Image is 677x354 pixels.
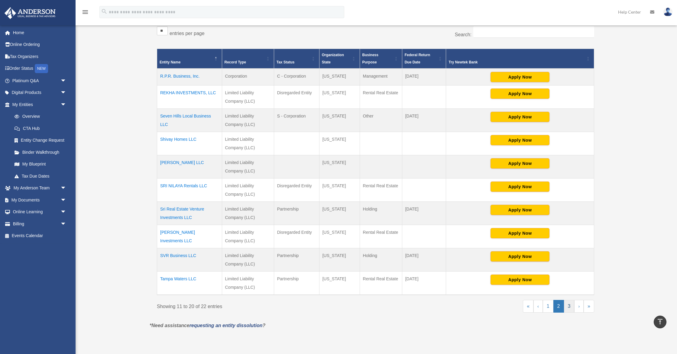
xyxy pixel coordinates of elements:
td: Tampa Waters LLC [157,271,222,295]
td: C - Corporation [274,69,319,85]
td: Other [360,108,402,132]
a: Binder Walkthrough [8,146,73,158]
img: Anderson Advisors Platinum Portal [3,7,57,19]
a: My Anderson Teamarrow_drop_down [4,182,76,194]
button: Apply Now [491,275,549,285]
td: Limited Liability Company (LLC) [222,248,274,271]
a: My Blueprint [8,158,73,170]
td: [DATE] [402,69,446,85]
span: arrow_drop_down [60,98,73,111]
td: Limited Liability Company (LLC) [222,225,274,248]
td: Limited Liability Company (LLC) [222,201,274,225]
span: Organization State [322,53,344,64]
td: Shivay Homes LLC [157,132,222,155]
td: Disregarded Entity [274,178,319,201]
td: Sri Real Estate Venture Investments LLC [157,201,222,225]
a: Online Learningarrow_drop_down [4,206,76,218]
td: [DATE] [402,108,446,132]
a: requesting an entity dissolution [189,323,263,328]
td: Holding [360,201,402,225]
th: Try Newtek Bank : Activate to sort [446,49,594,69]
td: Management [360,69,402,85]
span: Business Purpose [362,53,378,64]
td: [PERSON_NAME] Investments LLC [157,225,222,248]
td: Rental Real Estate [360,85,402,108]
td: Corporation [222,69,274,85]
a: Next [574,300,584,313]
td: [US_STATE] [319,108,360,132]
th: Entity Name: Activate to invert sorting [157,49,222,69]
a: 2 [553,300,564,313]
a: vertical_align_top [654,316,666,328]
a: Entity Change Request [8,134,73,146]
em: *Need assistance ? [150,323,265,328]
td: [US_STATE] [319,225,360,248]
i: vertical_align_top [656,318,664,325]
td: Limited Liability Company (LLC) [222,271,274,295]
td: [US_STATE] [319,85,360,108]
td: [US_STATE] [319,132,360,155]
span: Federal Return Due Date [405,53,430,64]
span: arrow_drop_down [60,194,73,206]
a: Digital Productsarrow_drop_down [4,87,76,99]
span: Entity Name [160,60,180,64]
a: First [523,300,533,313]
i: search [101,8,108,15]
div: Showing 11 to 20 of 22 entries [157,300,371,311]
a: menu [82,11,89,16]
td: R.P.R. Business, Inc. [157,69,222,85]
th: Record Type: Activate to sort [222,49,274,69]
span: arrow_drop_down [60,75,73,87]
button: Apply Now [491,72,549,82]
td: [PERSON_NAME] LLC [157,155,222,178]
td: Partnership [274,201,319,225]
a: Events Calendar [4,230,76,242]
span: arrow_drop_down [60,87,73,99]
span: Tax Status [277,60,295,64]
td: SVR Business LLC [157,248,222,271]
td: [DATE] [402,201,446,225]
a: Online Ordering [4,39,76,51]
a: CTA Hub [8,122,73,134]
td: [US_STATE] [319,178,360,201]
i: menu [82,8,89,16]
button: Apply Now [491,205,549,215]
td: [US_STATE] [319,248,360,271]
td: Limited Liability Company (LLC) [222,108,274,132]
td: Seven Hills Local Business LLC [157,108,222,132]
button: Apply Now [491,135,549,145]
td: Limited Liability Company (LLC) [222,85,274,108]
a: Overview [8,111,70,123]
span: arrow_drop_down [60,218,73,230]
a: Order StatusNEW [4,63,76,75]
td: Holding [360,248,402,271]
td: [US_STATE] [319,271,360,295]
span: Record Type [225,60,246,64]
td: Disregarded Entity [274,85,319,108]
a: Platinum Q&Aarrow_drop_down [4,75,76,87]
th: Business Purpose: Activate to sort [360,49,402,69]
a: Previous [533,300,543,313]
th: Tax Status: Activate to sort [274,49,319,69]
td: Disregarded Entity [274,225,319,248]
td: Rental Real Estate [360,271,402,295]
td: [US_STATE] [319,69,360,85]
label: entries per page [170,31,205,36]
button: Apply Now [491,251,549,262]
td: [US_STATE] [319,155,360,178]
a: Billingarrow_drop_down [4,218,76,230]
a: Home [4,27,76,39]
td: Partnership [274,248,319,271]
a: Tax Organizers [4,50,76,63]
span: arrow_drop_down [60,206,73,218]
button: Apply Now [491,112,549,122]
button: Apply Now [491,88,549,99]
button: Apply Now [491,228,549,238]
td: [US_STATE] [319,201,360,225]
span: arrow_drop_down [60,182,73,195]
button: Apply Now [491,182,549,192]
td: Limited Liability Company (LLC) [222,178,274,201]
a: 3 [564,300,575,313]
td: REKHA INVESTMENTS, LLC [157,85,222,108]
a: My Documentsarrow_drop_down [4,194,76,206]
